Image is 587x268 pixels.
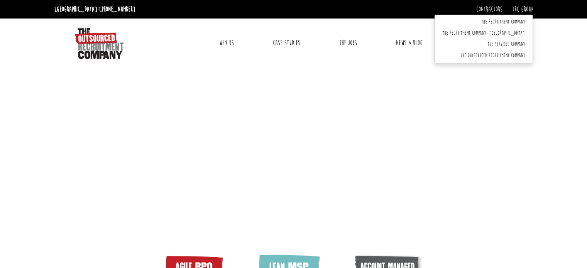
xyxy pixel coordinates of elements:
[52,3,137,15] li: [GEOGRAPHIC_DATA]:
[267,33,306,52] a: Case Studies
[213,33,240,52] a: Why Us
[390,33,428,52] a: News & Blog
[333,33,363,52] a: The Jobs
[435,39,533,50] a: The Services Company
[75,28,123,59] img: The Outsourced Recruitment Company
[476,5,502,13] a: Contractors
[435,17,533,28] a: The Recruitment Company
[99,5,135,13] a: [PHONE_NUMBER]
[435,28,533,39] a: The Recruitment Company- [GEOGRAPHIC_DATA]
[434,14,533,63] ul: TRC Group
[435,50,533,61] a: The Outsourced Recruitment Company
[512,5,533,13] a: TRC Group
